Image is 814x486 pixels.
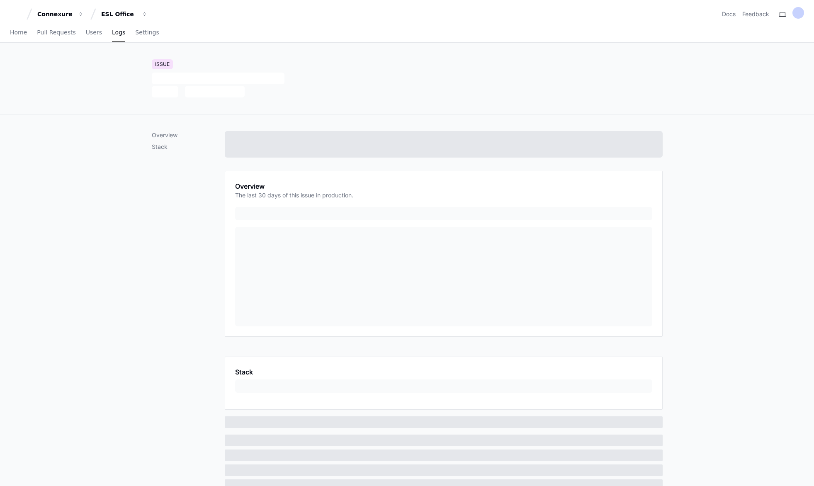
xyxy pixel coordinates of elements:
[112,30,125,35] span: Logs
[10,23,27,42] a: Home
[86,30,102,35] span: Users
[135,23,159,42] a: Settings
[112,23,125,42] a: Logs
[37,10,73,18] div: Connexure
[101,10,137,18] div: ESL Office
[152,131,225,139] p: Overview
[235,367,253,377] h1: Stack
[742,10,769,18] button: Feedback
[235,191,353,199] p: The last 30 days of this issue in production.
[37,23,75,42] a: Pull Requests
[235,181,652,204] app-pz-page-link-header: Overview
[235,367,652,377] app-pz-page-link-header: Stack
[722,10,736,18] a: Docs
[34,7,87,22] button: Connexure
[152,59,173,69] div: Issue
[135,30,159,35] span: Settings
[98,7,151,22] button: ESL Office
[152,143,225,151] p: Stack
[37,30,75,35] span: Pull Requests
[235,181,353,191] h1: Overview
[86,23,102,42] a: Users
[10,30,27,35] span: Home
